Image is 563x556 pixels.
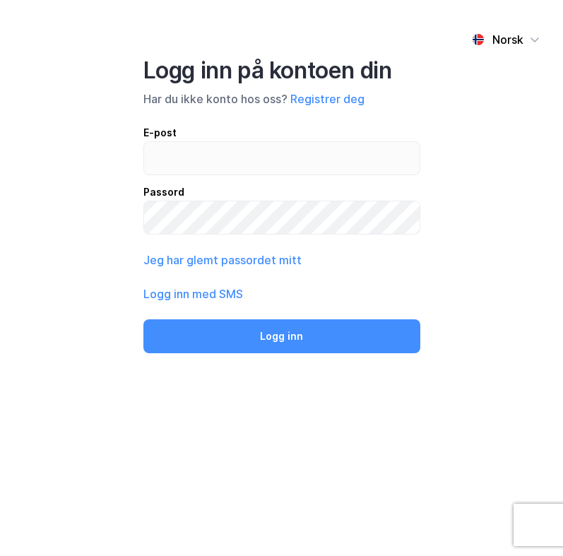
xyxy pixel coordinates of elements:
div: Har du ikke konto hos oss? [143,90,420,107]
div: E-post [143,124,420,141]
button: Logg inn med SMS [143,285,243,302]
div: Norsk [492,31,523,48]
button: Registrer deg [290,90,365,107]
button: Logg inn [143,319,420,353]
button: Jeg har glemt passordet mitt [143,252,302,268]
div: Logg inn på kontoen din [143,57,420,85]
div: Passord [143,184,420,201]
